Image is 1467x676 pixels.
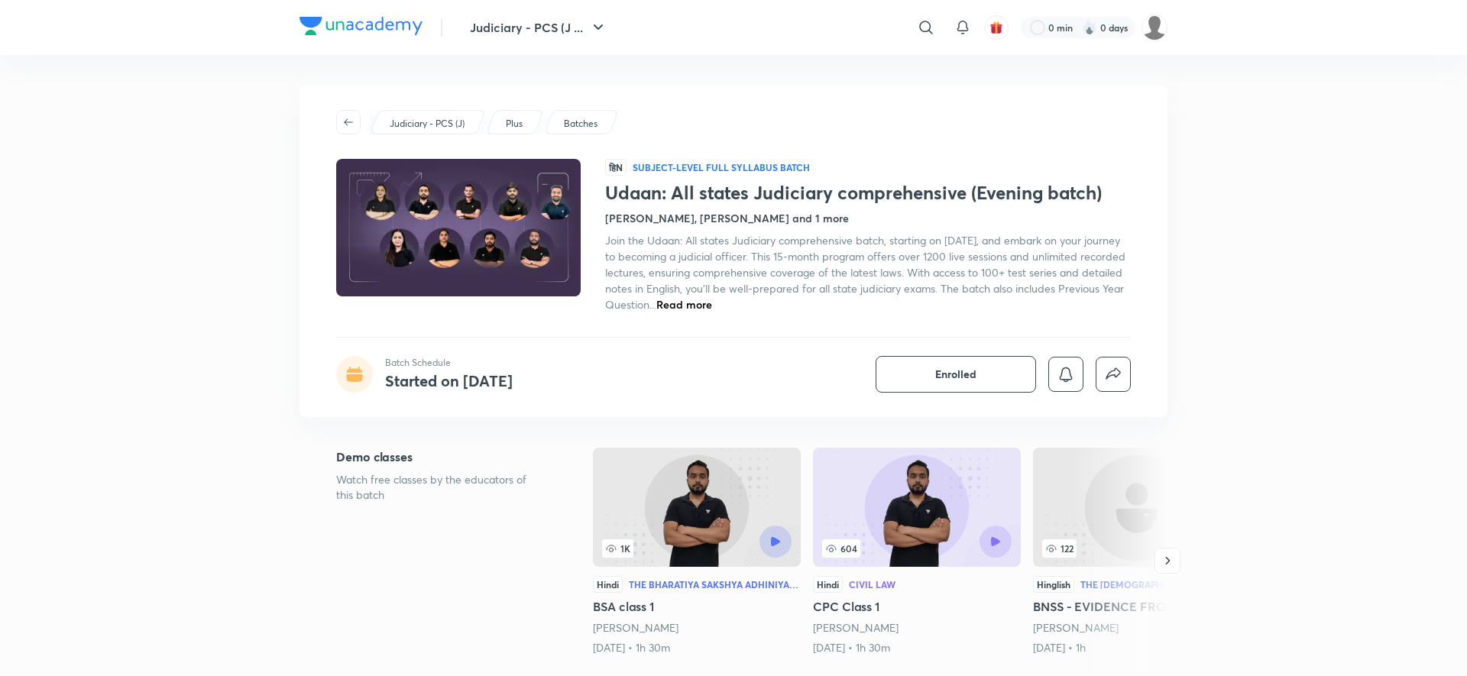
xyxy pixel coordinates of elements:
[984,15,1009,40] button: avatar
[385,370,513,391] h4: Started on [DATE]
[813,620,1021,636] div: Faizan Khan
[1042,539,1077,558] span: 122
[336,448,544,466] h5: Demo classes
[813,576,843,593] div: Hindi
[300,17,423,35] img: Company Logo
[602,539,633,558] span: 1K
[593,448,801,655] a: BSA class 1
[1033,448,1241,655] a: BNSS - EVIDENCE FROM ACCUSED
[1033,640,1241,655] div: 2nd Jul • 1h
[629,580,801,589] div: The Bharatiya Sakshya Adhiniyam (BSA) 2023
[1033,620,1119,635] a: [PERSON_NAME]
[593,448,801,655] a: 1KHindiThe Bharatiya Sakshya Adhiniyam (BSA) 2023BSA class 1[PERSON_NAME][DATE] • 1h 30m
[461,12,617,43] button: Judiciary - PCS (J ...
[1033,620,1241,636] div: Pranjal Singh
[334,157,583,298] img: Thumbnail
[822,539,860,558] span: 604
[564,117,597,131] p: Batches
[504,117,526,131] a: Plus
[300,17,423,39] a: Company Logo
[813,597,1021,616] h5: CPC Class 1
[605,233,1125,312] span: Join the Udaan: All states Judiciary comprehensive batch, starting on [DATE], and embark on your ...
[1082,20,1097,35] img: streak
[385,356,513,370] p: Batch Schedule
[593,620,801,636] div: Faizan Khan
[562,117,601,131] a: Batches
[605,210,849,226] h4: [PERSON_NAME], [PERSON_NAME] and 1 more
[656,297,712,312] span: Read more
[1033,597,1241,616] h5: BNSS - EVIDENCE FROM ACCUSED
[593,576,623,593] div: Hindi
[849,580,895,589] div: Civil Law
[813,640,1021,655] div: 1st Jul • 1h 30m
[935,367,976,382] span: Enrolled
[605,159,627,176] span: हिN
[876,356,1036,393] button: Enrolled
[387,117,468,131] a: Judiciary - PCS (J)
[593,597,801,616] h5: BSA class 1
[813,620,899,635] a: [PERSON_NAME]
[1033,448,1241,655] a: 122HinglishThe [DEMOGRAPHIC_DATA][PERSON_NAME] (BNSS) 2023BNSS - EVIDENCE FROM ACCUSED[PERSON_NAM...
[390,117,465,131] p: Judiciary - PCS (J)
[506,117,523,131] p: Plus
[593,640,801,655] div: 20th Jun • 1h 30m
[989,21,1003,34] img: avatar
[336,472,544,503] p: Watch free classes by the educators of this batch
[813,448,1021,655] a: CPC Class 1
[1142,15,1167,40] img: Green Vr
[633,161,810,173] p: Subject-level full syllabus Batch
[605,182,1131,204] h1: Udaan: All states Judiciary comprehensive (Evening batch)
[593,620,678,635] a: [PERSON_NAME]
[1033,576,1074,593] div: Hinglish
[813,448,1021,655] a: 604HindiCivil LawCPC Class 1[PERSON_NAME][DATE] • 1h 30m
